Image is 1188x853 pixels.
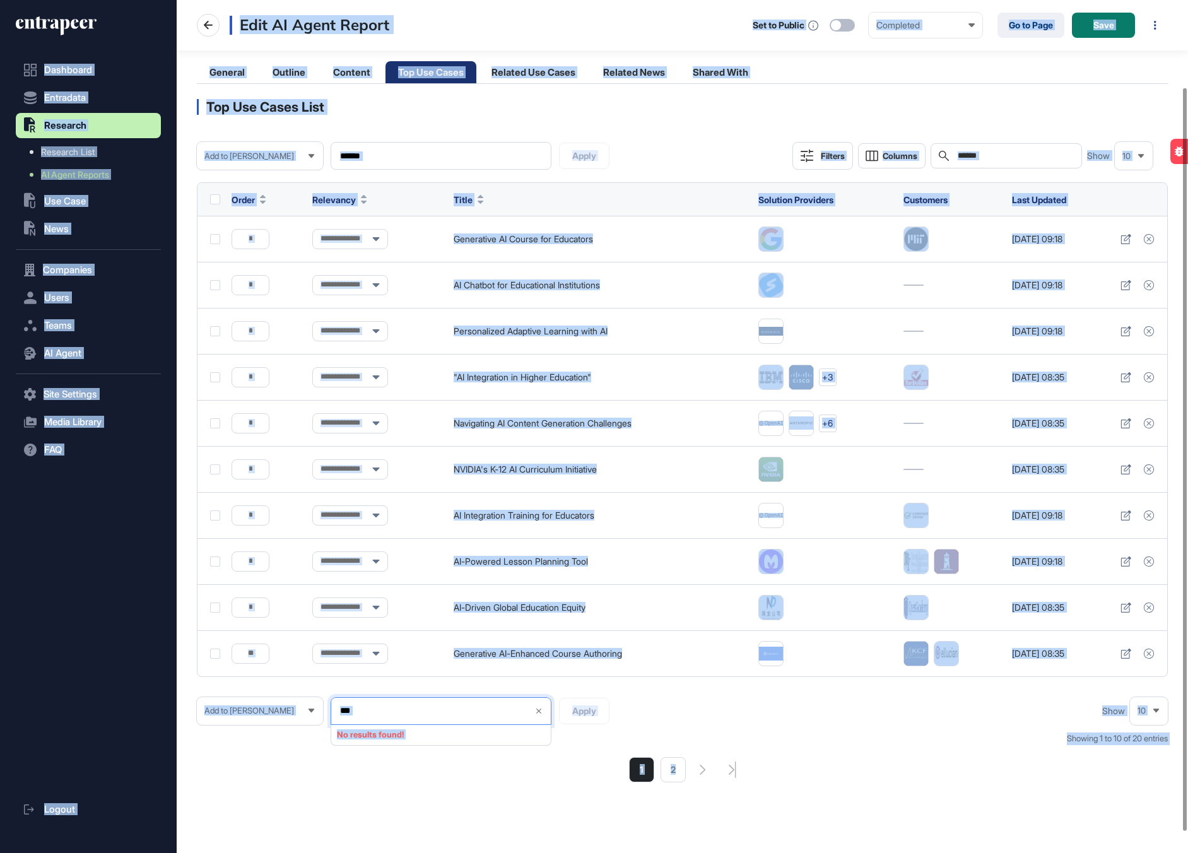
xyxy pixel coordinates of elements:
[661,757,686,782] a: 2
[16,382,161,407] button: Site Settings
[680,61,761,83] li: Shared With
[16,797,161,822] a: Logout
[876,20,975,30] div: Completed
[232,193,266,206] button: Order
[758,273,784,298] a: Springs
[16,341,161,366] button: AI Agent
[883,151,917,161] span: Columns
[197,99,1168,115] div: Top Use Cases List
[934,642,958,666] img: Ellucian
[758,595,784,620] a: NetDragon Websoft
[16,113,161,138] button: Research
[629,757,654,782] a: 1
[44,417,102,427] span: Media Library
[447,400,752,446] td: Navigating AI Content Generation Challenges
[758,457,784,482] a: NVIDIA
[43,265,92,275] span: Companies
[447,538,752,584] td: AI-Powered Lesson Planning Tool
[904,642,928,666] img: KCF Technologies
[758,411,784,436] a: OpenAI
[447,584,752,630] td: AI-Driven Global Education Equity
[44,121,86,131] span: Research
[312,193,367,206] button: Relevancy
[16,85,161,110] button: Entradata
[729,762,736,778] a: search-pagination-last-page-button
[230,16,389,35] h3: Edit AI Agent Report
[1072,13,1135,38] button: Save
[44,348,81,358] span: AI Agent
[997,13,1064,38] a: Go to Page
[903,595,929,620] a: Quest Academy
[1087,151,1110,161] span: Show
[447,308,752,354] td: Personalized Adaptive Learning with AI
[759,365,783,389] img: IBM
[44,293,69,303] span: Users
[904,550,928,574] img: Dennis-Yarmouth Regional School District
[758,194,833,205] span: Solution Providers
[331,725,550,744] div: No results found!
[934,641,959,666] a: Ellucian
[22,141,161,163] a: Research List
[903,503,929,528] a: Common Sense Media
[759,327,783,336] img: Edduus
[858,143,926,168] button: Columns
[700,765,706,775] a: search-pagination-next-button
[903,365,929,390] a: TurboTax
[197,61,257,83] li: General
[1012,510,1107,521] div: [DATE] 09:18
[454,193,484,206] button: Title
[44,196,86,206] span: Use Case
[904,596,928,620] img: Quest Academy
[321,61,383,83] li: Content
[447,446,752,492] td: NVIDIA's K-12 AI Curriculum Initiative
[591,61,678,83] li: Related News
[1138,706,1146,715] span: 10
[758,641,784,666] a: LearnUpon
[822,372,833,382] div: +3
[1012,464,1107,474] div: [DATE] 08:35
[758,226,784,252] a: Google
[903,641,929,666] a: KCF Technologies
[1012,280,1107,290] div: [DATE] 09:18
[758,365,784,390] a: IBM
[447,262,752,308] td: AI Chatbot for Educational Institutions
[447,492,752,538] td: AI Integration Training for Educators
[385,61,476,83] li: Top Use Cases
[260,61,318,83] li: Outline
[44,321,72,331] span: Teams
[204,151,294,161] span: Add to [PERSON_NAME]
[758,319,784,344] a: Edduus
[904,365,928,389] img: TurboTax
[41,147,95,157] span: Research List
[44,93,86,103] span: Entradata
[1012,556,1107,567] div: [DATE] 09:18
[16,313,161,338] button: Teams
[1012,194,1066,205] span: Last Updated
[758,549,784,574] a: MagicSchool AI
[204,706,294,715] span: Add to [PERSON_NAME]
[447,354,752,400] td: "AI Integration in Higher Education"
[1067,732,1168,745] div: Showing 1 to 10 of 20 entries
[44,389,97,399] span: Site Settings
[934,549,959,574] a: South Portland Schools
[759,513,783,517] img: OpenAI
[1093,21,1114,30] span: Save
[16,257,161,283] button: Companies
[16,189,161,214] button: Use Case
[447,630,752,676] td: Generative AI-Enhanced Course Authoring
[821,151,845,161] div: Filters
[759,457,783,481] img: NVIDIA
[312,193,356,206] span: Relevancy
[759,273,783,297] img: Springs
[44,804,75,815] span: Logout
[903,549,929,574] a: Dennis-Yarmouth Regional School District
[822,418,833,428] div: +6
[759,550,783,574] img: MagicSchool AI
[16,409,161,435] button: Media Library
[1012,234,1107,244] div: [DATE] 09:18
[1012,418,1107,428] div: [DATE] 08:35
[44,65,92,75] span: Dashboard
[759,647,783,661] img: LearnUpon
